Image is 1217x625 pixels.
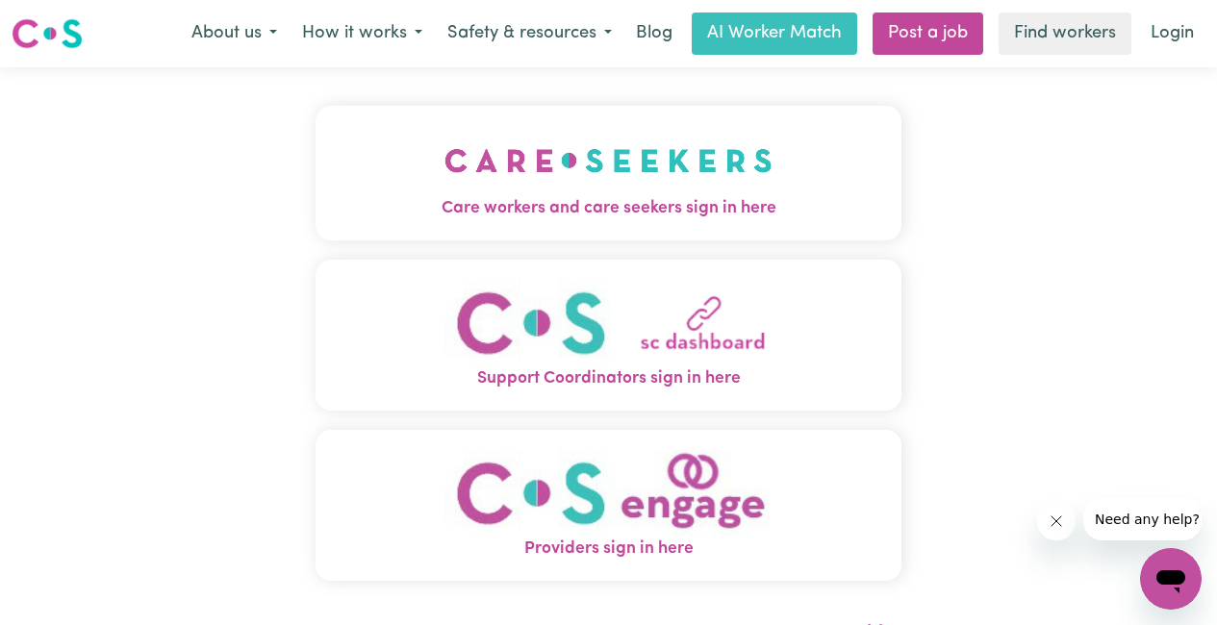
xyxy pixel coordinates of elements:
[873,12,983,55] a: Post a job
[12,16,83,51] img: Careseekers logo
[624,12,684,55] a: Blog
[290,13,435,54] button: How it works
[12,12,83,56] a: Careseekers logo
[316,366,901,391] span: Support Coordinators sign in here
[316,196,901,221] span: Care workers and care seekers sign in here
[1140,548,1202,610] iframe: Button to launch messaging window
[316,106,901,240] button: Care workers and care seekers sign in here
[316,260,901,411] button: Support Coordinators sign in here
[435,13,624,54] button: Safety & resources
[316,537,901,562] span: Providers sign in here
[692,12,857,55] a: AI Worker Match
[999,12,1131,55] a: Find workers
[1037,502,1076,540] iframe: Close message
[1083,498,1202,540] iframe: Message from company
[1139,12,1205,55] a: Login
[316,430,901,581] button: Providers sign in here
[179,13,290,54] button: About us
